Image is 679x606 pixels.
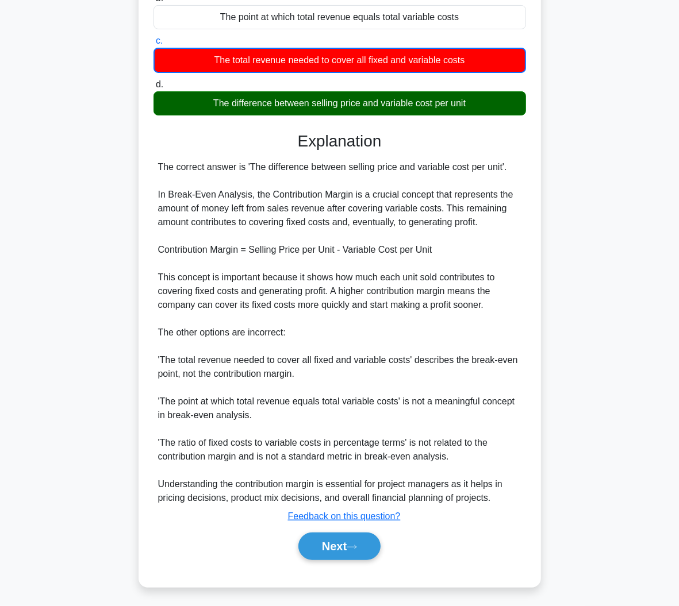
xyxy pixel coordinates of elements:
[288,511,401,521] a: Feedback on this question?
[298,532,381,560] button: Next
[154,48,526,73] div: The total revenue needed to cover all fixed and variable costs
[158,160,521,505] div: The correct answer is 'The difference between selling price and variable cost per unit'. In Break...
[160,132,519,150] h3: Explanation
[156,36,163,45] span: c.
[154,91,526,115] div: The difference between selling price and variable cost per unit
[154,5,526,29] div: The point at which total revenue equals total variable costs
[156,79,163,89] span: d.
